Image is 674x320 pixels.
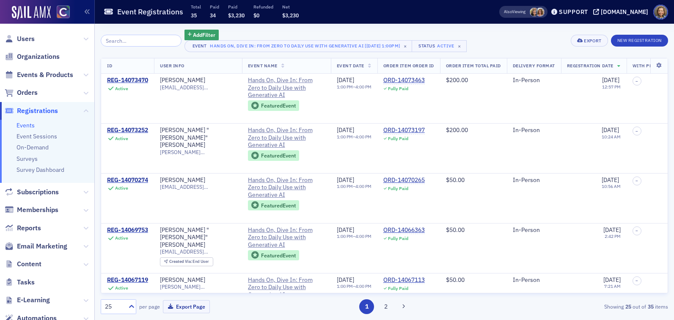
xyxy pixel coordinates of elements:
[635,178,638,183] span: –
[437,43,454,49] div: Active
[602,134,621,140] time: 10:24 AM
[248,150,300,161] div: Featured Event
[115,235,128,241] div: Active
[602,84,621,90] time: 12:57 PM
[5,242,67,251] a: Email Marketing
[446,226,465,234] span: $50.00
[337,63,364,69] span: Event Date
[513,226,555,234] div: In-Person
[248,77,325,99] a: Hands On, Dive In: From Zero to Daily Use with Generative AI
[5,259,41,269] a: Content
[571,35,608,47] button: Export
[383,226,425,234] a: ORD-14066363
[163,300,210,313] button: Export Page
[383,63,434,69] span: Order Item Order ID
[485,303,668,310] div: Showing out of items
[160,276,205,284] a: [PERSON_NAME]
[602,126,619,134] span: [DATE]
[107,226,148,234] a: REG-14069753
[5,188,59,197] a: Subscriptions
[653,5,668,19] span: Profile
[383,77,425,84] div: ORD-14073463
[169,259,209,264] div: End User
[611,36,668,44] a: New Registration
[5,70,73,80] a: Events & Products
[228,4,245,10] p: Paid
[5,223,41,233] a: Reports
[635,129,638,134] span: –
[5,295,50,305] a: E-Learning
[337,283,353,289] time: 1:00 PM
[383,127,425,134] a: ORD-14073197
[12,6,51,19] img: SailAMX
[248,63,278,69] span: Event Name
[160,226,236,249] a: [PERSON_NAME] "[PERSON_NAME]" [PERSON_NAME]
[115,86,128,91] div: Active
[337,176,354,184] span: [DATE]
[355,84,371,90] time: 4:00 PM
[210,4,219,10] p: Paid
[101,35,182,47] input: Search…
[355,183,371,189] time: 4:00 PM
[337,234,371,239] div: –
[17,34,35,44] span: Users
[160,84,236,91] span: [EMAIL_ADDRESS][DOMAIN_NAME]
[337,134,371,140] div: –
[5,88,38,97] a: Orders
[57,6,70,19] img: SailAMX
[261,203,296,208] div: Featured Event
[603,276,621,284] span: [DATE]
[635,278,638,283] span: –
[388,186,408,191] div: Fully Paid
[169,259,193,264] span: Created Via :
[107,77,148,84] a: REG-14073470
[107,63,112,69] span: ID
[635,79,638,84] span: –
[559,8,588,16] div: Support
[253,4,273,10] p: Refunded
[388,86,408,91] div: Fully Paid
[160,63,184,69] span: User Info
[337,76,354,84] span: [DATE]
[379,299,393,314] button: 2
[184,40,413,52] button: EventHands On, Dive In: From Zero to Daily Use with Generative AI [[DATE] 1:00pm]×
[446,276,465,284] span: $50.00
[388,136,408,141] div: Fully Paid
[117,7,183,17] h1: Event Registrations
[337,134,353,140] time: 1:00 PM
[359,299,374,314] button: 1
[51,6,70,20] a: View Homepage
[513,276,555,284] div: In-Person
[611,35,668,47] button: New Registration
[107,276,148,284] a: REG-14067119
[624,303,633,310] strong: 25
[456,42,463,50] span: ×
[5,52,60,61] a: Organizations
[107,127,148,134] a: REG-14073252
[402,42,409,50] span: ×
[17,205,58,215] span: Memberships
[191,43,209,49] div: Event
[248,250,300,261] div: Featured Event
[248,177,325,199] a: Hands On, Dive In: From Zero to Daily Use with Generative AI
[160,127,236,149] div: [PERSON_NAME] "[PERSON_NAME]" [PERSON_NAME]
[383,177,425,184] a: ORD-14070265
[191,12,197,19] span: 35
[160,149,236,155] span: [PERSON_NAME][EMAIL_ADDRESS][DOMAIN_NAME]
[160,177,205,184] div: [PERSON_NAME]
[248,276,325,299] a: Hands On, Dive In: From Zero to Daily Use with Generative AI
[5,106,58,116] a: Registrations
[184,30,219,40] button: AddFilter
[388,236,408,241] div: Fully Paid
[248,127,325,149] span: Hands On, Dive In: From Zero to Daily Use with Generative AI
[337,84,353,90] time: 1:00 PM
[261,153,296,158] div: Featured Event
[17,52,60,61] span: Organizations
[248,226,325,249] span: Hands On, Dive In: From Zero to Daily Use with Generative AI
[5,205,58,215] a: Memberships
